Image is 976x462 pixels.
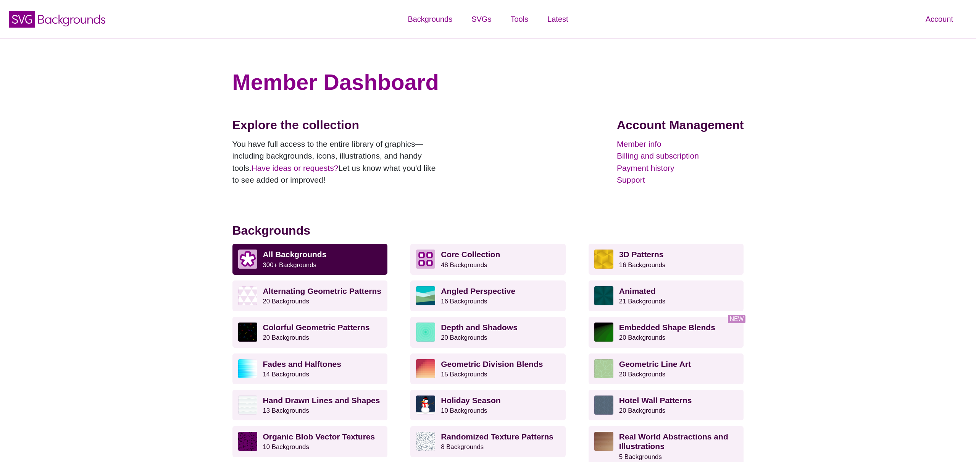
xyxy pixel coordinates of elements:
small: 20 Backgrounds [263,298,309,305]
strong: Holiday Season [441,396,500,405]
img: green rave light effect animated background [594,286,613,305]
a: Embedded Shape Blends20 Backgrounds [589,317,744,347]
img: Purple vector splotches [238,432,257,451]
small: 20 Backgrounds [619,371,665,378]
small: 16 Backgrounds [619,261,665,269]
a: Holiday Season10 Backgrounds [410,390,566,420]
a: Angled Perspective16 Backgrounds [410,280,566,311]
small: 20 Backgrounds [619,407,665,414]
h1: Member Dashboard [232,69,744,96]
img: wooden floor pattern [594,432,613,451]
small: 14 Backgrounds [263,371,309,378]
strong: Organic Blob Vector Textures [263,432,375,441]
a: Geometric Division Blends15 Backgrounds [410,353,566,384]
strong: Angled Perspective [441,287,515,295]
small: 20 Backgrounds [441,334,487,341]
img: red-to-yellow gradient large pixel grid [416,359,435,378]
a: Billing and subscription [617,150,744,162]
small: 15 Backgrounds [441,371,487,378]
strong: Hotel Wall Patterns [619,396,692,405]
a: Animated21 Backgrounds [589,280,744,311]
strong: Randomized Texture Patterns [441,432,553,441]
a: Account [916,8,963,31]
small: 20 Backgrounds [619,334,665,341]
img: intersecting outlined circles formation pattern [594,396,613,415]
a: SVGs [462,8,501,31]
strong: Embedded Shape Blends [619,323,715,332]
img: abstract landscape with sky mountains and water [416,286,435,305]
strong: Alternating Geometric Patterns [263,287,381,295]
img: blue lights stretching horizontally over white [238,359,257,378]
a: Colorful Geometric Patterns20 Backgrounds [232,317,388,347]
img: gray texture pattern on white [416,432,435,451]
a: Randomized Texture Patterns8 Backgrounds [410,426,566,457]
strong: Hand Drawn Lines and Shapes [263,396,380,405]
small: 48 Backgrounds [441,261,487,269]
strong: Colorful Geometric Patterns [263,323,370,332]
small: 8 Backgrounds [441,443,484,451]
a: Fades and Halftones14 Backgrounds [232,353,388,384]
img: green to black rings rippling away from corner [594,323,613,342]
img: a rainbow pattern of outlined geometric shapes [238,323,257,342]
img: light purple and white alternating triangle pattern [238,286,257,305]
strong: Fades and Halftones [263,360,341,368]
a: All Backgrounds 300+ Backgrounds [232,244,388,274]
small: 10 Backgrounds [441,407,487,414]
strong: 3D Patterns [619,250,664,259]
p: You have full access to the entire library of graphics—including backgrounds, icons, illustration... [232,138,442,186]
a: 3D Patterns16 Backgrounds [589,244,744,274]
strong: Depth and Shadows [441,323,518,332]
h2: Account Management [617,118,744,132]
small: 20 Backgrounds [263,334,309,341]
a: Latest [538,8,578,31]
small: 5 Backgrounds [619,453,662,460]
img: green layered rings within rings [416,323,435,342]
small: 13 Backgrounds [263,407,309,414]
a: Hand Drawn Lines and Shapes13 Backgrounds [232,390,388,420]
h2: Backgrounds [232,223,744,238]
a: Geometric Line Art20 Backgrounds [589,353,744,384]
a: Alternating Geometric Patterns20 Backgrounds [232,280,388,311]
a: Payment history [617,162,744,174]
strong: Core Collection [441,250,500,259]
h2: Explore the collection [232,118,442,132]
a: Support [617,174,744,186]
a: Hotel Wall Patterns20 Backgrounds [589,390,744,420]
img: fancy golden cube pattern [594,250,613,269]
strong: Animated [619,287,656,295]
strong: All Backgrounds [263,250,327,259]
img: vector art snowman with black hat, branch arms, and carrot nose [416,396,435,415]
img: white subtle wave background [238,396,257,415]
strong: Geometric Division Blends [441,360,543,368]
a: Backgrounds [398,8,462,31]
strong: Real World Abstractions and Illustrations [619,432,728,451]
small: 300+ Backgrounds [263,261,316,269]
a: Tools [501,8,538,31]
a: Depth and Shadows20 Backgrounds [410,317,566,347]
small: 10 Backgrounds [263,443,309,451]
a: Organic Blob Vector Textures10 Backgrounds [232,426,388,457]
small: 16 Backgrounds [441,298,487,305]
small: 21 Backgrounds [619,298,665,305]
strong: Geometric Line Art [619,360,691,368]
a: Have ideas or requests? [252,164,339,172]
a: Core Collection 48 Backgrounds [410,244,566,274]
img: geometric web of connecting lines [594,359,613,378]
a: Member info [617,138,744,150]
